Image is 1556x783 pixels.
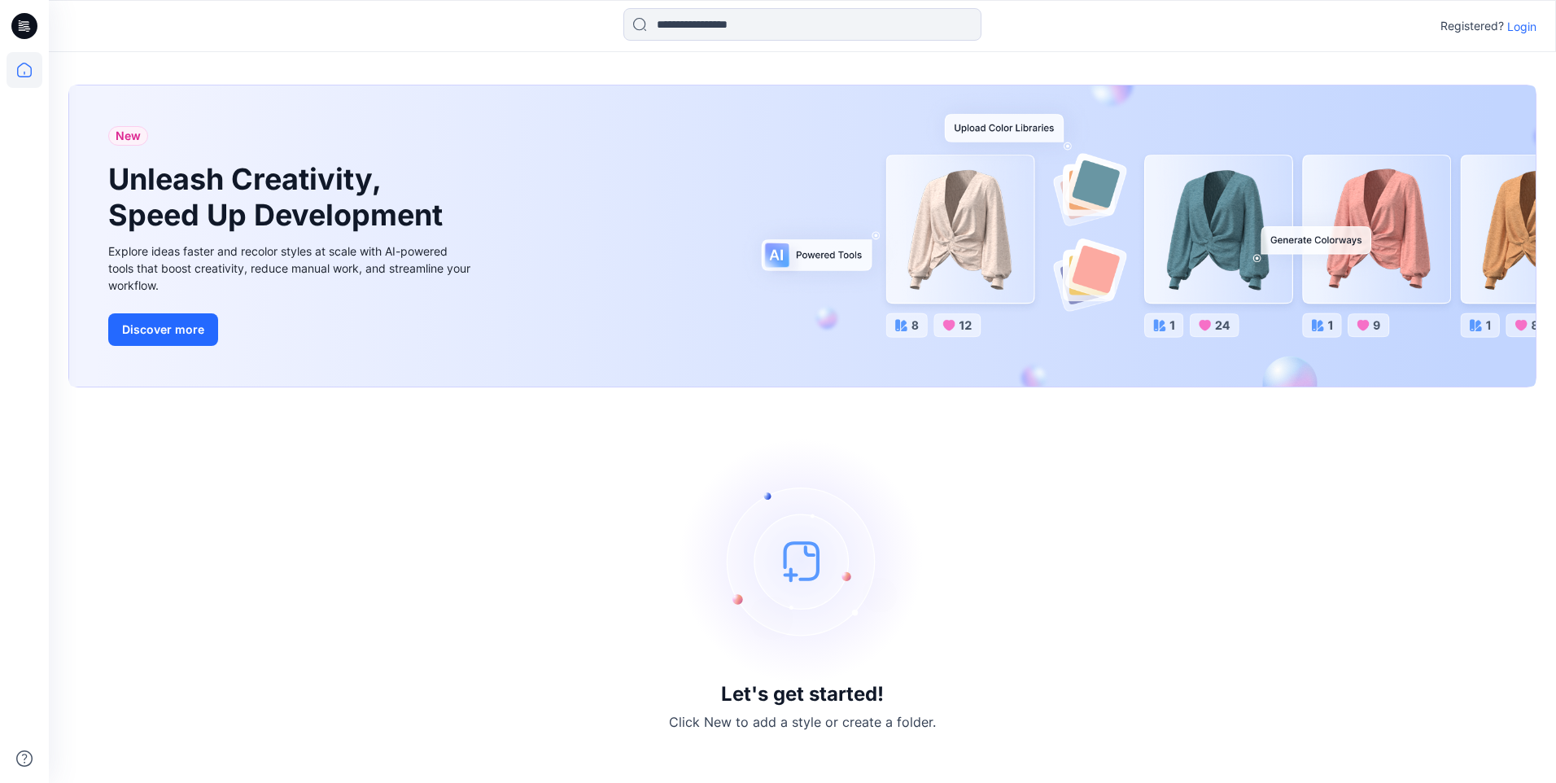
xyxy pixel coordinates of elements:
h1: Unleash Creativity, Speed Up Development [108,162,450,232]
button: Discover more [108,313,218,346]
p: Registered? [1440,16,1504,36]
div: Explore ideas faster and recolor styles at scale with AI-powered tools that boost creativity, red... [108,243,474,294]
img: empty-state-image.svg [680,439,924,683]
a: Discover more [108,313,474,346]
p: Click New to add a style or create a folder. [669,712,936,732]
span: New [116,126,141,146]
p: Login [1507,18,1536,35]
h3: Let's get started! [721,683,884,706]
